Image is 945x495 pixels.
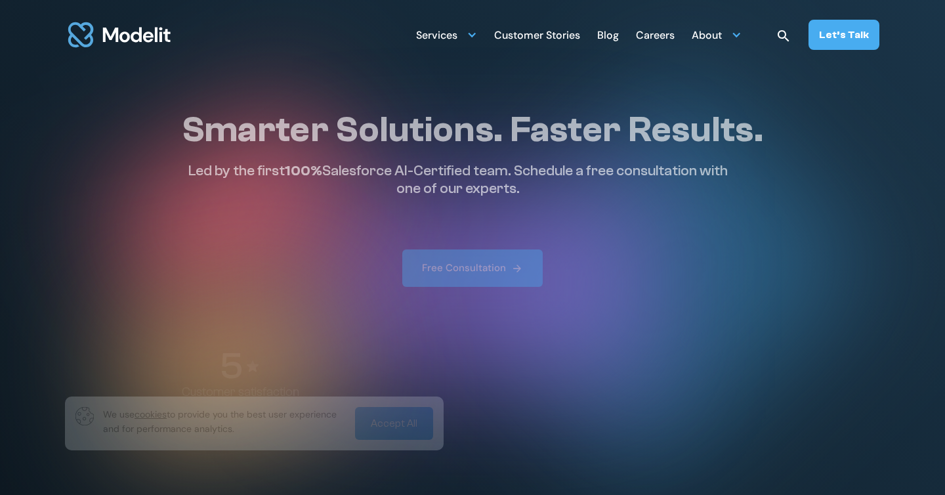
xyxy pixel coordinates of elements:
img: Stars [245,358,261,374]
div: Free Consultation [422,261,506,275]
img: modelit logo [66,14,173,55]
div: Services [416,24,457,49]
div: Customer Stories [494,24,580,49]
p: Led by the first Salesforce AI-Certified team. Schedule a free consultation with one of our experts. [182,162,734,197]
div: Careers [636,24,675,49]
h1: Smarter Solutions. Faster Results. [182,108,763,152]
p: We use to provide you the best user experience and for performance analytics. [103,407,346,436]
a: Accept All [355,407,433,440]
a: Blog [597,22,619,47]
div: Services [416,22,477,47]
a: Free Consultation [402,249,543,287]
a: Careers [636,22,675,47]
span: cookies [135,408,167,420]
div: About [692,24,722,49]
a: Customer Stories [494,22,580,47]
p: Customer satisfaction [182,385,299,400]
a: Let’s Talk [808,20,879,50]
span: 100% [285,162,322,179]
div: About [692,22,742,47]
div: Let’s Talk [819,28,869,42]
img: arrow right [511,263,523,274]
a: home [66,14,173,55]
p: 5 [220,347,241,385]
div: Blog [597,24,619,49]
